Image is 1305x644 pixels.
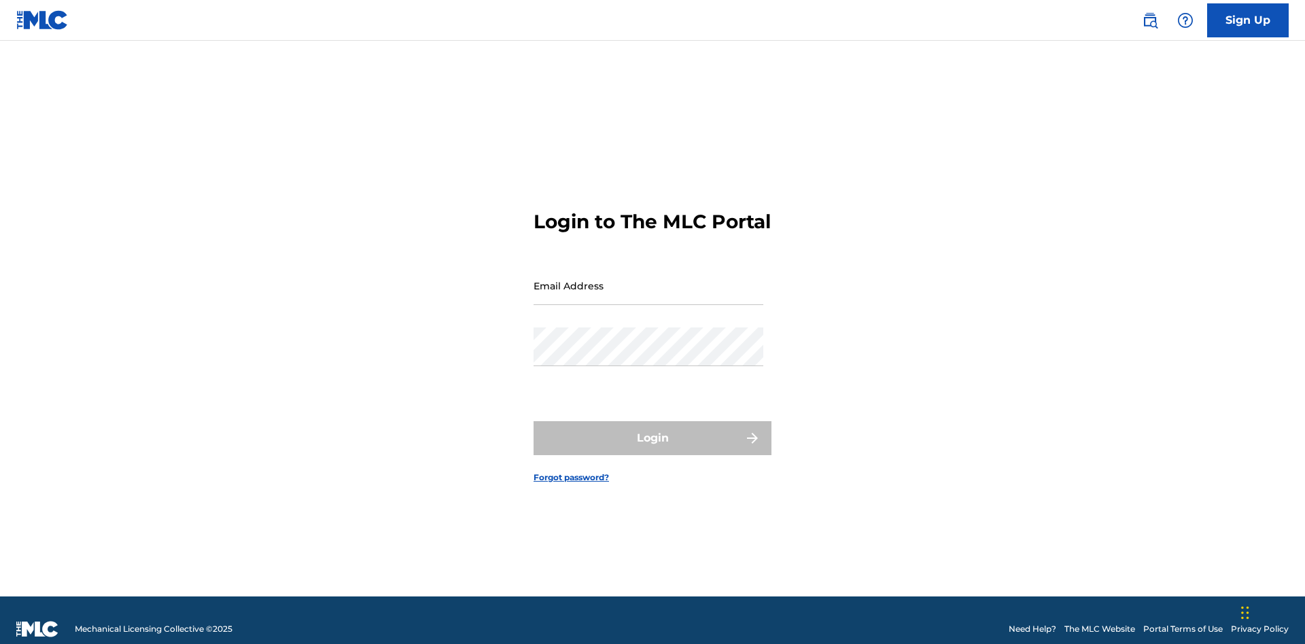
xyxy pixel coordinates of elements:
a: The MLC Website [1064,623,1135,635]
img: search [1142,12,1158,29]
h3: Login to The MLC Portal [534,210,771,234]
a: Public Search [1136,7,1164,34]
iframe: Chat Widget [1237,579,1305,644]
a: Forgot password? [534,471,609,484]
img: MLC Logo [16,10,69,30]
span: Mechanical Licensing Collective © 2025 [75,623,232,635]
div: Help [1172,7,1199,34]
a: Sign Up [1207,3,1289,37]
a: Privacy Policy [1231,623,1289,635]
a: Need Help? [1009,623,1056,635]
a: Portal Terms of Use [1143,623,1223,635]
div: Drag [1241,592,1249,633]
img: help [1177,12,1194,29]
img: logo [16,621,58,637]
